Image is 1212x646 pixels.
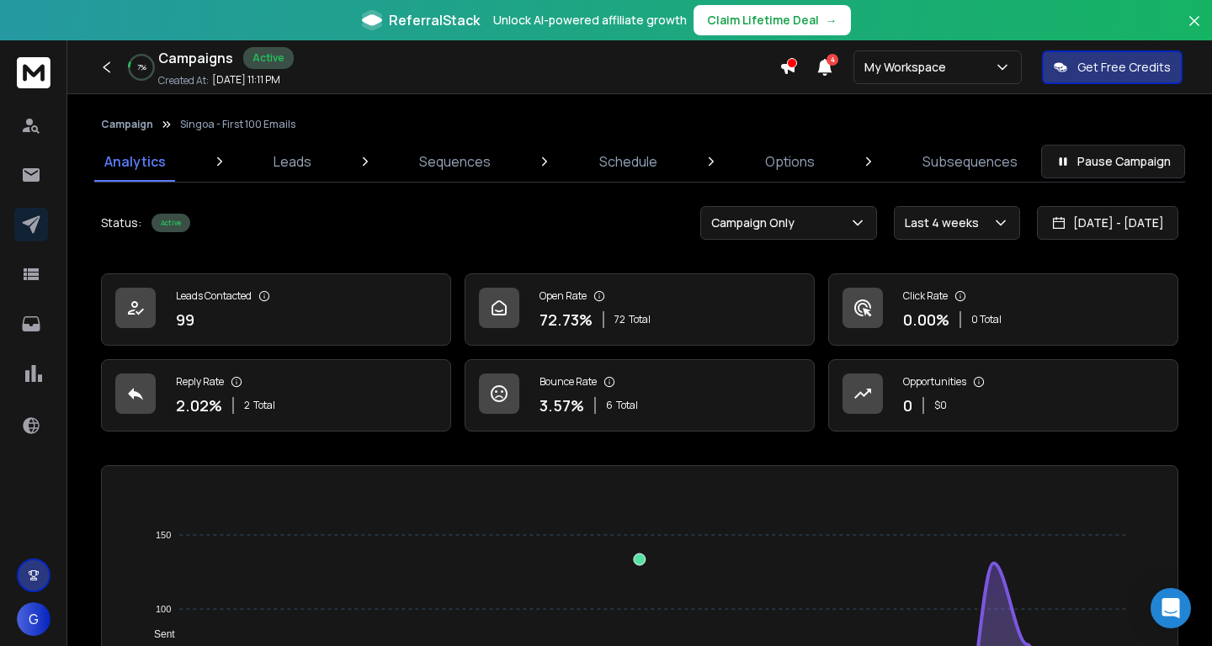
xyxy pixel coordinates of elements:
[101,214,141,231] p: Status:
[905,214,986,231] p: Last 4 weeks
[465,273,815,346] a: Open Rate72.73%72Total
[158,74,209,87] p: Created At:
[176,375,224,389] p: Reply Rate
[158,48,233,68] h1: Campaigns
[827,54,838,66] span: 4
[104,151,166,172] p: Analytics
[540,308,593,331] p: 72.73 %
[263,141,322,182] a: Leads
[1042,50,1183,84] button: Get Free Credits
[828,273,1178,346] a: Click Rate0.00%0 Total
[176,289,252,303] p: Leads Contacted
[1183,10,1205,50] button: Close banner
[274,151,311,172] p: Leads
[589,141,667,182] a: Schedule
[1151,588,1191,628] div: Open Intercom Messenger
[17,602,50,636] button: G
[389,10,480,30] span: ReferralStack
[903,375,966,389] p: Opportunities
[765,151,815,172] p: Options
[1077,59,1171,76] p: Get Free Credits
[243,47,294,69] div: Active
[864,59,953,76] p: My Workspace
[156,530,171,540] tspan: 150
[903,289,948,303] p: Click Rate
[253,399,275,412] span: Total
[934,399,947,412] p: $ 0
[540,375,597,389] p: Bounce Rate
[493,12,687,29] p: Unlock AI-powered affiliate growth
[176,394,222,417] p: 2.02 %
[465,359,815,432] a: Bounce Rate3.57%6Total
[614,313,625,326] span: 72
[599,151,657,172] p: Schedule
[151,214,190,232] div: Active
[101,359,451,432] a: Reply Rate2.02%2Total
[540,289,587,303] p: Open Rate
[912,141,1028,182] a: Subsequences
[826,12,837,29] span: →
[419,151,491,172] p: Sequences
[101,118,153,131] button: Campaign
[141,628,175,640] span: Sent
[922,151,1018,172] p: Subsequences
[156,604,171,614] tspan: 100
[903,308,949,331] p: 0.00 %
[1037,206,1178,240] button: [DATE] - [DATE]
[176,308,194,331] p: 99
[828,359,1178,432] a: Opportunities0$0
[212,73,280,87] p: [DATE] 11:11 PM
[244,399,250,412] span: 2
[971,313,1002,326] p: 0 Total
[409,141,501,182] a: Sequences
[94,141,176,182] a: Analytics
[755,141,825,182] a: Options
[137,62,146,72] p: 7 %
[629,313,651,326] span: Total
[903,394,912,417] p: 0
[101,273,451,346] a: Leads Contacted99
[616,399,638,412] span: Total
[694,5,851,35] button: Claim Lifetime Deal→
[1041,145,1185,178] button: Pause Campaign
[540,394,584,417] p: 3.57 %
[606,399,613,412] span: 6
[711,214,801,231] p: Campaign Only
[180,118,295,131] p: Singoa - First 100 Emails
